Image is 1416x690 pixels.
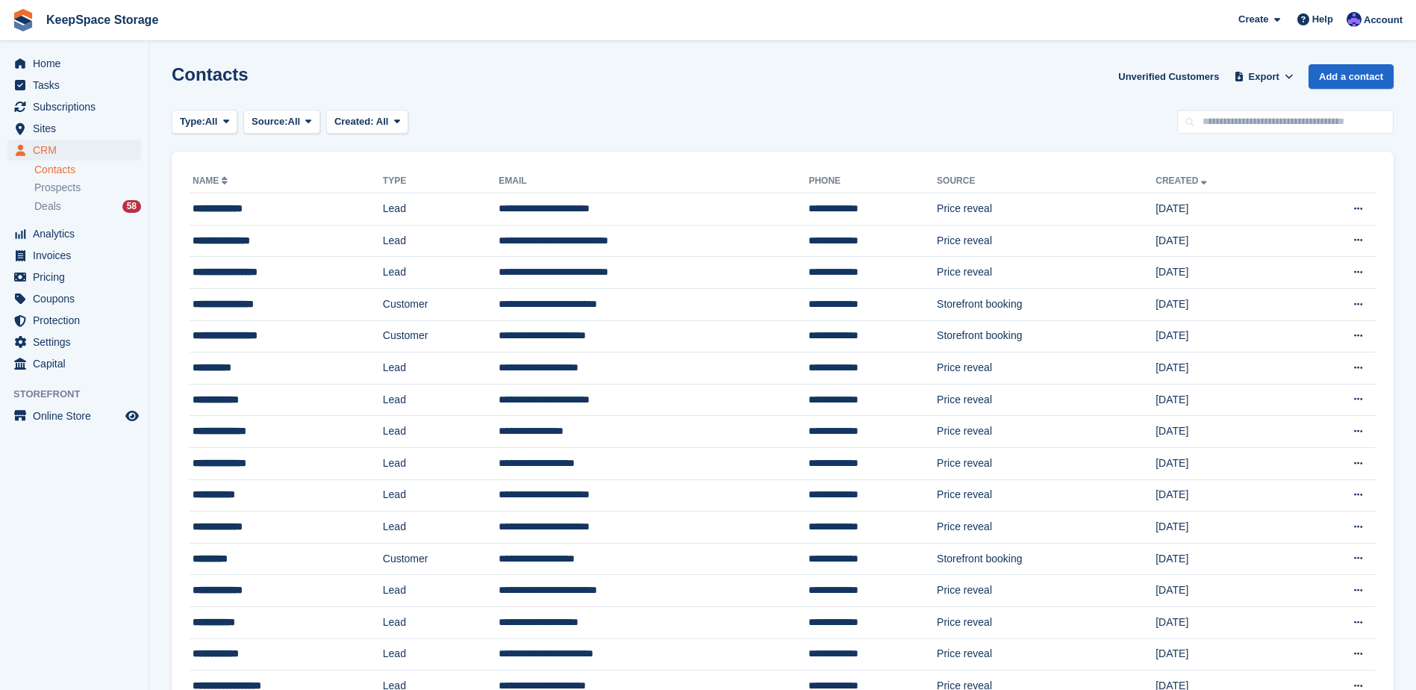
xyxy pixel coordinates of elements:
span: Deals [34,199,61,214]
td: Storefront booking [937,543,1155,575]
a: menu [7,140,141,161]
span: Home [33,53,122,74]
td: Price reveal [937,384,1155,416]
td: [DATE] [1155,638,1295,671]
td: Lead [383,416,499,448]
span: Settings [33,332,122,352]
td: [DATE] [1155,193,1295,226]
button: Created: All [326,110,408,134]
a: menu [7,53,141,74]
a: Unverified Customers [1112,64,1225,89]
th: Source [937,170,1155,193]
td: Price reveal [937,193,1155,226]
span: All [376,116,389,127]
span: Sites [33,118,122,139]
td: [DATE] [1155,384,1295,416]
td: Lead [383,606,499,638]
td: [DATE] [1155,288,1295,320]
a: Name [193,175,231,186]
td: [DATE] [1155,512,1295,544]
td: [DATE] [1155,416,1295,448]
td: Lead [383,638,499,671]
a: Deals 58 [34,199,141,214]
button: Source: All [243,110,320,134]
img: stora-icon-8386f47178a22dfd0bd8f6a31ec36ba5ce8667c1dd55bd0f319d3a0aa187defe.svg [12,9,34,31]
span: Create [1238,12,1268,27]
a: menu [7,405,141,426]
button: Type: All [172,110,237,134]
a: menu [7,75,141,96]
td: Price reveal [937,416,1155,448]
td: [DATE] [1155,606,1295,638]
td: [DATE] [1155,543,1295,575]
td: Price reveal [937,575,1155,607]
span: Capital [33,353,122,374]
td: Lead [383,512,499,544]
td: Price reveal [937,479,1155,512]
span: Export [1249,69,1279,84]
a: menu [7,96,141,117]
a: menu [7,310,141,331]
td: Customer [383,288,499,320]
td: [DATE] [1155,447,1295,479]
a: menu [7,223,141,244]
td: Lead [383,575,499,607]
a: menu [7,118,141,139]
span: Analytics [33,223,122,244]
td: [DATE] [1155,479,1295,512]
span: Created: [334,116,374,127]
a: menu [7,332,141,352]
td: Storefront booking [937,320,1155,352]
span: All [205,114,218,129]
td: Customer [383,543,499,575]
th: Type [383,170,499,193]
span: Pricing [33,267,122,287]
a: Prospects [34,180,141,196]
td: Price reveal [937,512,1155,544]
td: Price reveal [937,606,1155,638]
td: Lead [383,384,499,416]
td: Price reveal [937,447,1155,479]
button: Export [1231,64,1297,89]
img: Chloe Clark [1347,12,1362,27]
h1: Contacts [172,64,249,84]
a: menu [7,353,141,374]
a: menu [7,267,141,287]
td: [DATE] [1155,225,1295,257]
a: Preview store [123,407,141,425]
td: Lead [383,193,499,226]
th: Email [499,170,808,193]
span: Type: [180,114,205,129]
td: [DATE] [1155,352,1295,385]
td: [DATE] [1155,320,1295,352]
a: Contacts [34,163,141,177]
a: Created [1155,175,1210,186]
td: Price reveal [937,638,1155,671]
td: Customer [383,320,499,352]
a: menu [7,288,141,309]
td: Storefront booking [937,288,1155,320]
span: Prospects [34,181,81,195]
span: All [288,114,301,129]
span: Invoices [33,245,122,266]
td: Price reveal [937,257,1155,289]
td: Lead [383,257,499,289]
div: 58 [122,200,141,213]
span: Account [1364,13,1403,28]
span: Coupons [33,288,122,309]
td: Lead [383,225,499,257]
td: Price reveal [937,352,1155,385]
a: menu [7,245,141,266]
td: Lead [383,447,499,479]
td: Lead [383,352,499,385]
td: [DATE] [1155,257,1295,289]
span: Tasks [33,75,122,96]
a: Add a contact [1309,64,1394,89]
span: Source: [252,114,287,129]
span: Protection [33,310,122,331]
a: KeepSpace Storage [40,7,164,32]
span: Storefront [13,387,149,402]
td: Price reveal [937,225,1155,257]
span: Subscriptions [33,96,122,117]
td: Lead [383,479,499,512]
